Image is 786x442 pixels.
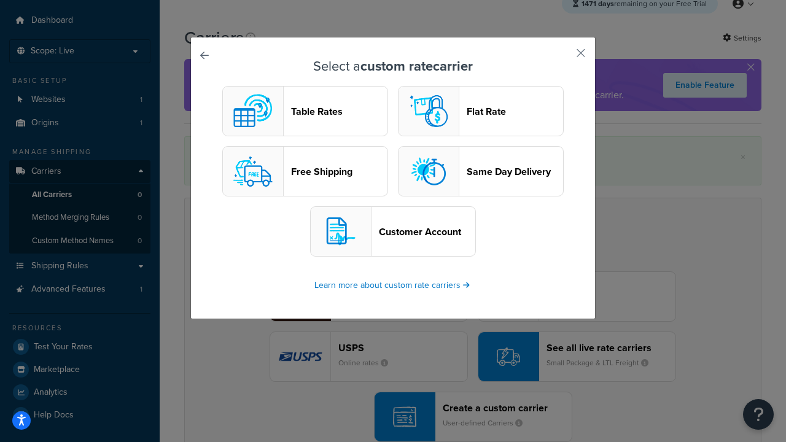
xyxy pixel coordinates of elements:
[222,59,564,74] h3: Select a
[314,279,472,292] a: Learn more about custom rate carriers
[467,106,563,117] header: Flat Rate
[467,166,563,177] header: Same Day Delivery
[310,206,476,257] button: customerAccount logoCustomer Account
[228,87,278,136] img: custom logo
[222,146,388,196] button: free logoFree Shipping
[291,106,387,117] header: Table Rates
[379,226,475,238] header: Customer Account
[222,86,388,136] button: custom logoTable Rates
[228,147,278,196] img: free logo
[398,86,564,136] button: flat logoFlat Rate
[360,56,473,76] strong: custom rate carrier
[291,166,387,177] header: Free Shipping
[404,147,453,196] img: sameday logo
[316,207,365,256] img: customerAccount logo
[398,146,564,196] button: sameday logoSame Day Delivery
[404,87,453,136] img: flat logo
